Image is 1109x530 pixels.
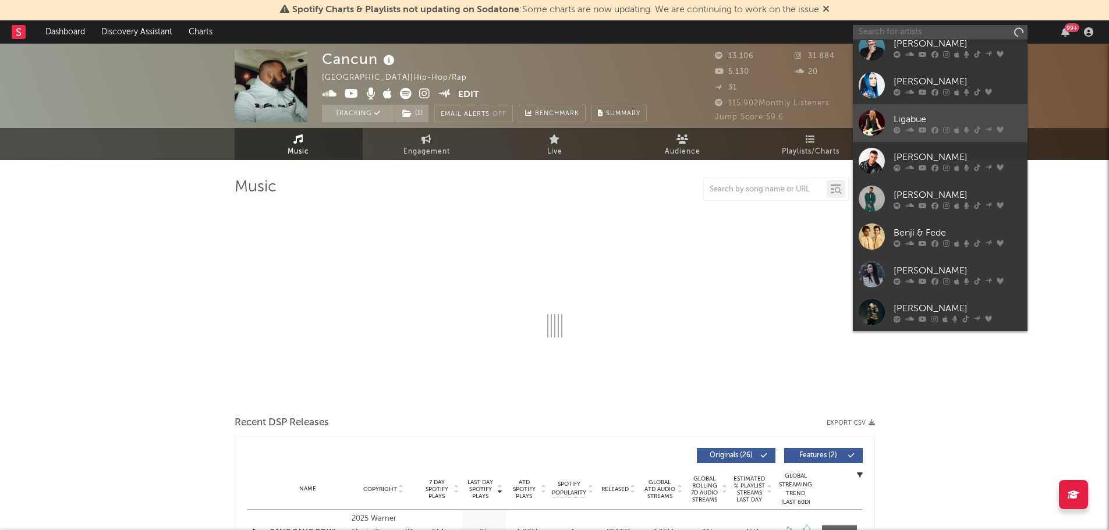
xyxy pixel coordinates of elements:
button: Email AlertsOff [434,105,513,122]
em: Off [493,111,506,118]
a: Live [491,128,619,160]
span: Global Rolling 7D Audio Streams [689,475,721,503]
input: Search by song name or URL [704,185,827,194]
div: [PERSON_NAME] [894,150,1022,164]
span: 31.884 [795,52,835,60]
span: Features ( 2 ) [792,452,845,459]
a: Playlists/Charts [747,128,875,160]
span: Released [601,486,629,493]
a: [PERSON_NAME] [853,142,1027,180]
span: 31 [715,84,737,91]
span: 13.106 [715,52,754,60]
div: 99 + [1065,23,1079,32]
div: [PERSON_NAME] [894,301,1022,315]
div: [GEOGRAPHIC_DATA] | Hip-Hop/Rap [322,71,480,85]
a: Ligabue [853,104,1027,142]
a: Engagement [363,128,491,160]
button: Summary [591,105,647,122]
a: Dashboard [37,20,93,44]
div: [PERSON_NAME] [894,264,1022,278]
span: : Some charts are now updating. We are continuing to work on the issue [292,5,819,15]
span: Jump Score: 59.6 [715,113,784,121]
span: 5.130 [715,68,749,76]
span: Spotify Charts & Playlists not updating on Sodatone [292,5,519,15]
div: [PERSON_NAME] [894,37,1022,51]
span: Copyright [363,486,397,493]
span: Benchmark [535,107,579,121]
button: Tracking [322,105,395,122]
button: 99+ [1061,27,1069,37]
span: Playlists/Charts [782,145,839,159]
span: Audience [665,145,700,159]
div: Ligabue [894,112,1022,126]
button: Export CSV [827,419,875,426]
a: [PERSON_NAME] [853,180,1027,218]
span: Live [547,145,562,159]
a: Audience [619,128,747,160]
a: [PERSON_NAME] [853,255,1027,293]
button: (1) [395,105,428,122]
span: Recent DSP Releases [235,416,329,430]
span: Estimated % Playlist Streams Last Day [734,475,766,503]
span: Spotify Popularity [552,480,586,497]
a: Benji & Fede [853,218,1027,255]
span: 115.902 Monthly Listeners [715,99,830,107]
div: Global Streaming Trend (Last 60D) [778,472,813,507]
span: Originals ( 26 ) [704,452,758,459]
span: ( 1 ) [395,105,429,122]
span: Global ATD Audio Streams [644,479,676,500]
div: Benji & Fede [894,226,1022,240]
a: Benchmark [519,105,586,122]
div: [PERSON_NAME] [894,188,1022,202]
a: Discovery Assistant [93,20,180,44]
div: Cancun [322,49,398,69]
span: 7 Day Spotify Plays [421,479,452,500]
a: Music [235,128,363,160]
span: Dismiss [823,5,830,15]
span: Last Day Spotify Plays [465,479,496,500]
input: Search for artists [853,25,1027,40]
button: Edit [458,88,479,102]
span: Summary [606,111,640,117]
a: [PERSON_NAME] [853,29,1027,66]
span: Music [288,145,309,159]
span: ATD Spotify Plays [509,479,540,500]
span: 20 [795,68,818,76]
div: Name [270,485,346,493]
button: Originals(26) [697,448,775,463]
a: [PERSON_NAME] [853,293,1027,331]
button: Features(2) [784,448,863,463]
span: Engagement [403,145,450,159]
a: Charts [180,20,221,44]
div: [PERSON_NAME] [894,74,1022,88]
a: [PERSON_NAME] [853,66,1027,104]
